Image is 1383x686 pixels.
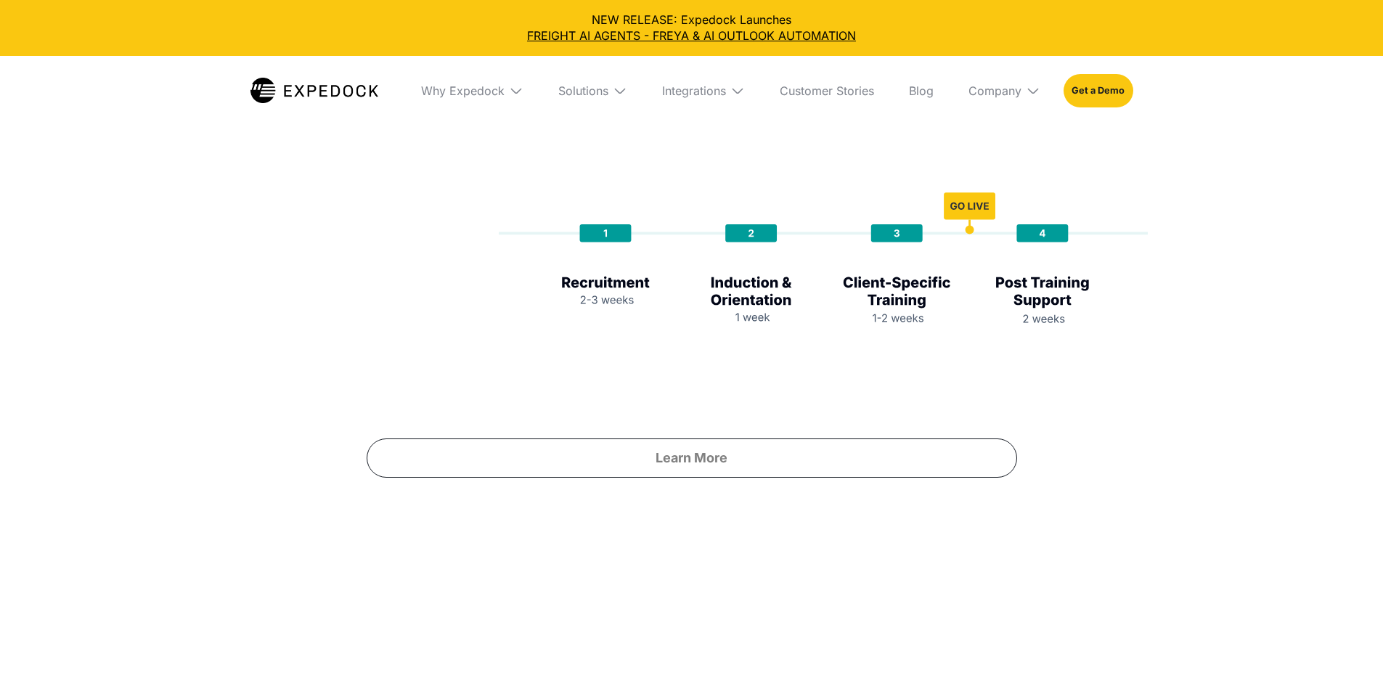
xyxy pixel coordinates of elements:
[1141,529,1383,686] iframe: Chat Widget
[768,56,886,126] a: Customer Stories
[968,83,1021,98] div: Company
[12,12,1371,44] div: NEW RELEASE: Expedock Launches
[367,438,1017,478] a: Learn More
[1064,74,1133,107] a: Get a Demo
[662,83,726,98] div: Integrations
[558,83,608,98] div: Solutions
[12,28,1371,44] a: FREIGHT AI AGENTS - FREYA & AI OUTLOOK AUTOMATION
[547,56,639,126] div: Solutions
[897,56,945,126] a: Blog
[421,83,505,98] div: Why Expedock
[957,56,1052,126] div: Company
[409,56,535,126] div: Why Expedock
[650,56,756,126] div: Integrations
